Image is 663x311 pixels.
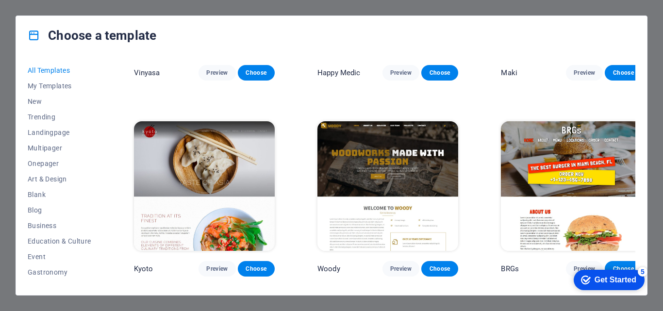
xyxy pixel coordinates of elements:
[28,175,91,183] span: Art & Design
[28,187,91,202] button: Blank
[613,69,634,77] span: Choose
[28,218,91,233] button: Business
[28,140,91,156] button: Multipager
[390,265,412,273] span: Preview
[605,65,642,81] button: Choose
[28,264,91,280] button: Gastronomy
[28,28,156,43] h4: Choose a template
[28,160,91,167] span: Onepager
[28,113,91,121] span: Trending
[382,65,419,81] button: Preview
[317,68,361,78] p: Happy Medic
[28,98,91,105] span: New
[28,249,91,264] button: Event
[429,69,450,77] span: Choose
[28,206,91,214] span: Blog
[421,65,458,81] button: Choose
[28,82,91,90] span: My Templates
[28,237,91,245] span: Education & Culture
[199,261,235,277] button: Preview
[206,265,228,273] span: Preview
[206,69,228,77] span: Preview
[28,156,91,171] button: Onepager
[28,129,91,136] span: Landingpage
[501,121,642,251] img: BRGs
[28,233,91,249] button: Education & Culture
[28,94,91,109] button: New
[421,261,458,277] button: Choose
[574,69,595,77] span: Preview
[134,68,160,78] p: Vinyasa
[28,66,91,74] span: All Templates
[28,191,91,198] span: Blank
[501,264,519,274] p: BRGs
[238,261,275,277] button: Choose
[28,222,91,229] span: Business
[28,63,91,78] button: All Templates
[566,65,603,81] button: Preview
[28,125,91,140] button: Landingpage
[566,261,603,277] button: Preview
[199,65,235,81] button: Preview
[134,264,153,274] p: Kyoto
[134,121,275,251] img: Kyoto
[28,78,91,94] button: My Templates
[26,11,68,19] div: Get Started
[238,65,275,81] button: Choose
[501,68,517,78] p: Maki
[69,2,79,12] div: 5
[382,261,419,277] button: Preview
[317,264,340,274] p: Woody
[28,202,91,218] button: Blog
[28,144,91,152] span: Multipager
[28,280,91,295] button: Health
[246,69,267,77] span: Choose
[28,268,91,276] span: Gastronomy
[28,171,91,187] button: Art & Design
[605,261,642,277] button: Choose
[390,69,412,77] span: Preview
[28,253,91,261] span: Event
[317,121,458,251] img: Woody
[5,5,76,25] div: Get Started 5 items remaining, 0% complete
[28,109,91,125] button: Trending
[429,265,450,273] span: Choose
[246,265,267,273] span: Choose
